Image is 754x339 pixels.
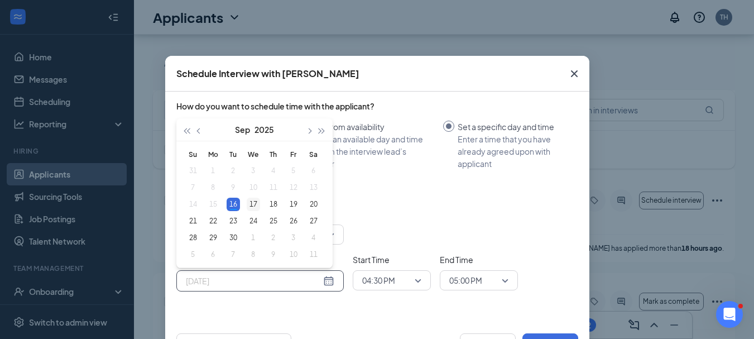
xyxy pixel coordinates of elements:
[284,196,304,213] td: 2025-09-19
[263,213,284,230] td: 2025-09-25
[227,214,240,228] div: 23
[267,248,280,261] div: 9
[449,272,482,289] span: 05:00 PM
[302,133,434,170] div: Choose an available day and time slot from the interview lead’s calendar
[176,68,359,80] div: Schedule Interview with [PERSON_NAME]
[287,214,300,228] div: 26
[284,213,304,230] td: 2025-09-26
[247,231,260,245] div: 1
[287,248,300,261] div: 10
[263,230,284,246] td: 2025-10-02
[203,230,223,246] td: 2025-09-29
[223,246,243,263] td: 2025-10-07
[304,146,324,163] th: Sa
[307,198,320,211] div: 20
[227,248,240,261] div: 7
[203,146,223,163] th: Mo
[243,230,263,246] td: 2025-10-01
[307,248,320,261] div: 11
[267,231,280,245] div: 2
[223,230,243,246] td: 2025-09-30
[235,118,250,141] button: Sep
[243,146,263,163] th: We
[186,248,200,261] div: 5
[206,248,220,261] div: 6
[568,67,581,80] svg: Cross
[458,133,569,170] div: Enter a time that you have already agreed upon with applicant
[206,231,220,245] div: 29
[362,272,395,289] span: 04:30 PM
[183,246,203,263] td: 2025-10-05
[353,254,431,266] span: Start Time
[183,230,203,246] td: 2025-09-28
[267,214,280,228] div: 25
[243,246,263,263] td: 2025-10-08
[559,56,589,92] button: Close
[284,230,304,246] td: 2025-10-03
[307,214,320,228] div: 27
[287,231,300,245] div: 3
[284,146,304,163] th: Fr
[263,196,284,213] td: 2025-09-18
[307,231,320,245] div: 4
[304,213,324,230] td: 2025-09-27
[223,213,243,230] td: 2025-09-23
[203,246,223,263] td: 2025-10-06
[302,121,434,133] div: Select from availability
[223,196,243,213] td: 2025-09-16
[247,248,260,261] div: 8
[243,213,263,230] td: 2025-09-24
[263,146,284,163] th: Th
[304,246,324,263] td: 2025-10-11
[284,246,304,263] td: 2025-10-10
[304,230,324,246] td: 2025-10-04
[304,196,324,213] td: 2025-09-20
[254,118,274,141] button: 2025
[267,198,280,211] div: 18
[186,275,321,287] input: Sep 16, 2025
[243,196,263,213] td: 2025-09-17
[227,198,240,211] div: 16
[206,214,220,228] div: 22
[176,101,578,112] div: How do you want to schedule time with the applicant?
[183,213,203,230] td: 2025-09-21
[186,231,200,245] div: 28
[440,254,518,266] span: End Time
[186,214,200,228] div: 21
[223,146,243,163] th: Tu
[203,213,223,230] td: 2025-09-22
[183,146,203,163] th: Su
[263,246,284,263] td: 2025-10-09
[287,198,300,211] div: 19
[247,198,260,211] div: 17
[716,301,743,328] iframe: Intercom live chat
[458,121,569,133] div: Set a specific day and time
[247,214,260,228] div: 24
[227,231,240,245] div: 30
